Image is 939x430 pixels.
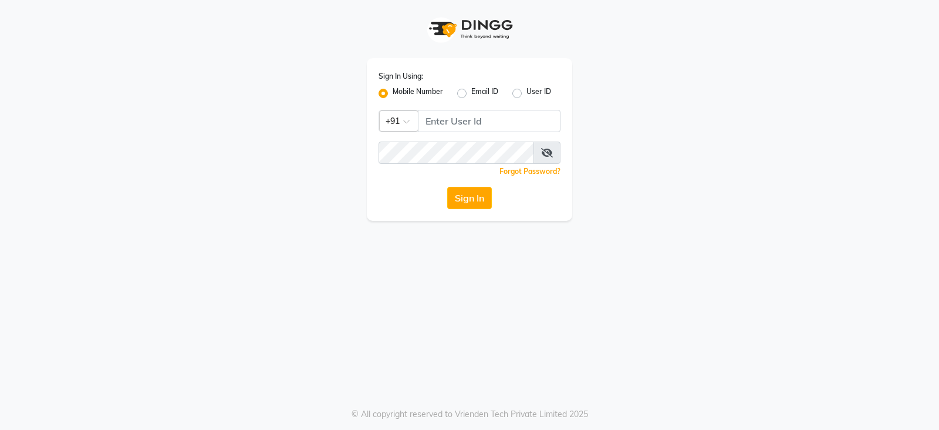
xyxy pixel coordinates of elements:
[423,12,516,46] img: logo1.svg
[499,167,560,176] a: Forgot Password?
[471,86,498,100] label: Email ID
[379,142,534,164] input: Username
[526,86,551,100] label: User ID
[393,86,443,100] label: Mobile Number
[447,187,492,209] button: Sign In
[379,71,423,82] label: Sign In Using:
[418,110,560,132] input: Username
